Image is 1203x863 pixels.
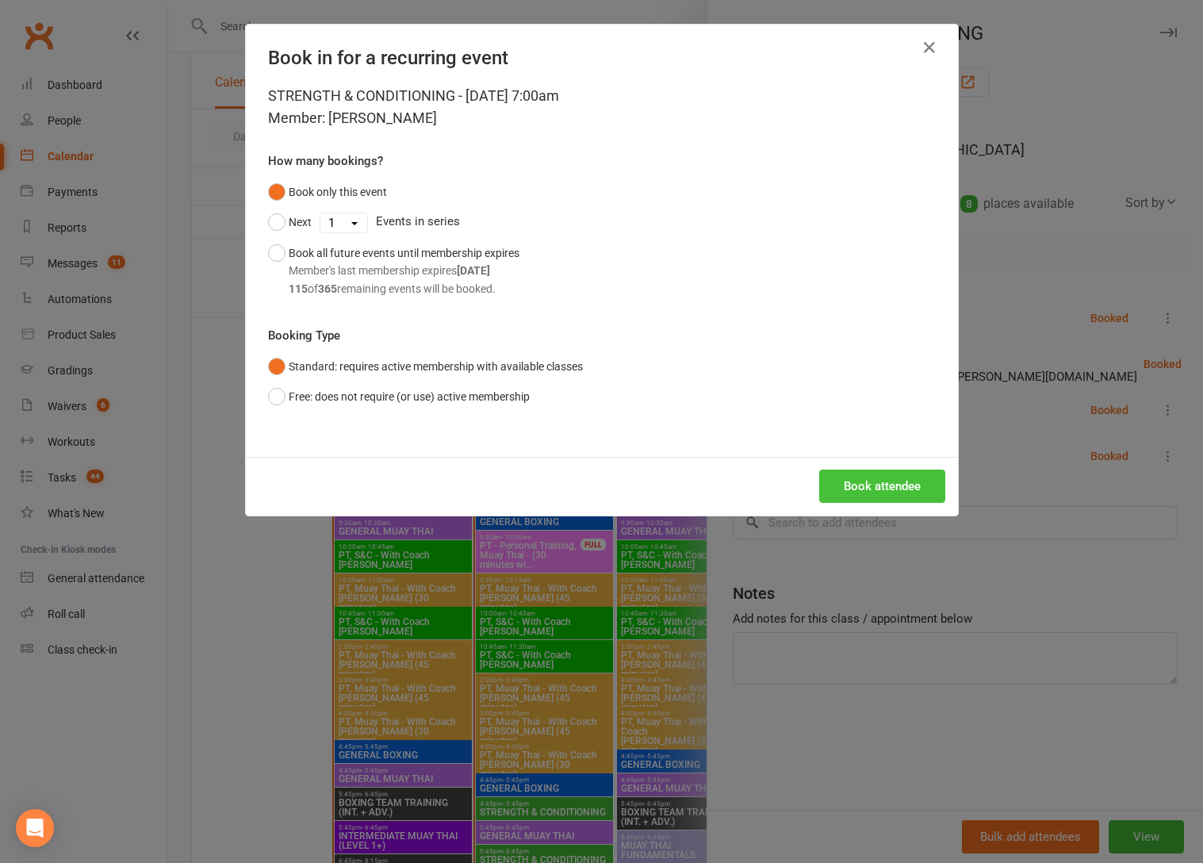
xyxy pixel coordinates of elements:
[289,244,519,297] div: Book all future events until membership expires
[289,280,519,297] div: of remaining events will be booked.
[819,470,945,503] button: Book attendee
[268,152,383,171] label: How many bookings?
[268,238,519,304] button: Book all future events until membership expiresMember's last membership expires[DATE]115of365rema...
[268,382,530,412] button: Free: does not require (or use) active membership
[268,207,936,237] div: Events in series
[457,264,490,277] strong: [DATE]
[268,326,340,345] label: Booking Type
[268,351,583,382] button: Standard: requires active membership with available classes
[318,282,337,295] strong: 365
[268,85,936,129] div: STRENGTH & CONDITIONING - [DATE] 7:00am Member: [PERSON_NAME]
[289,282,308,295] strong: 115
[917,35,942,60] button: Close
[268,177,387,207] button: Book only this event
[289,262,519,279] div: Member's last membership expires
[16,809,54,847] div: Open Intercom Messenger
[268,207,312,237] button: Next
[268,47,936,69] h4: Book in for a recurring event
